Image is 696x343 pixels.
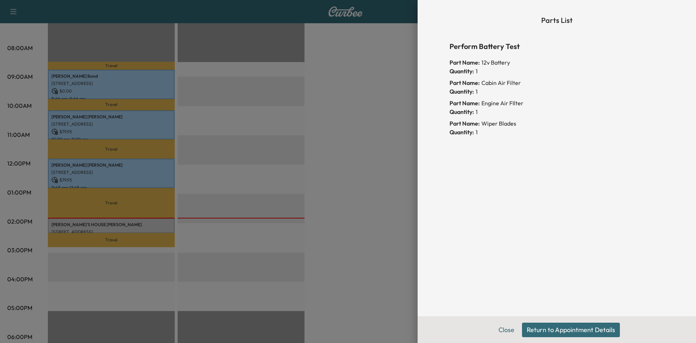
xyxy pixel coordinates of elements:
[522,323,620,337] button: Return to Appointment Details
[494,323,519,337] button: Close
[449,41,664,52] h6: Perform Battery Test
[449,67,474,75] span: Quantity:
[449,78,480,87] span: Part Name:
[449,107,474,116] span: Quantity:
[449,67,664,75] div: 1
[449,87,664,96] div: 1
[449,119,480,128] span: Part Name:
[449,128,664,136] div: 1
[449,15,664,26] h6: Parts List
[449,119,664,128] div: Wiper Blades
[449,99,480,107] span: Part Name:
[449,99,664,107] div: Engine Air FIlter
[449,128,474,136] span: Quantity:
[449,78,664,87] div: Cabin Air Filter
[449,107,664,116] div: 1
[449,58,664,67] div: 12v Battery
[449,58,480,67] span: Part Name:
[449,87,474,96] span: Quantity:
